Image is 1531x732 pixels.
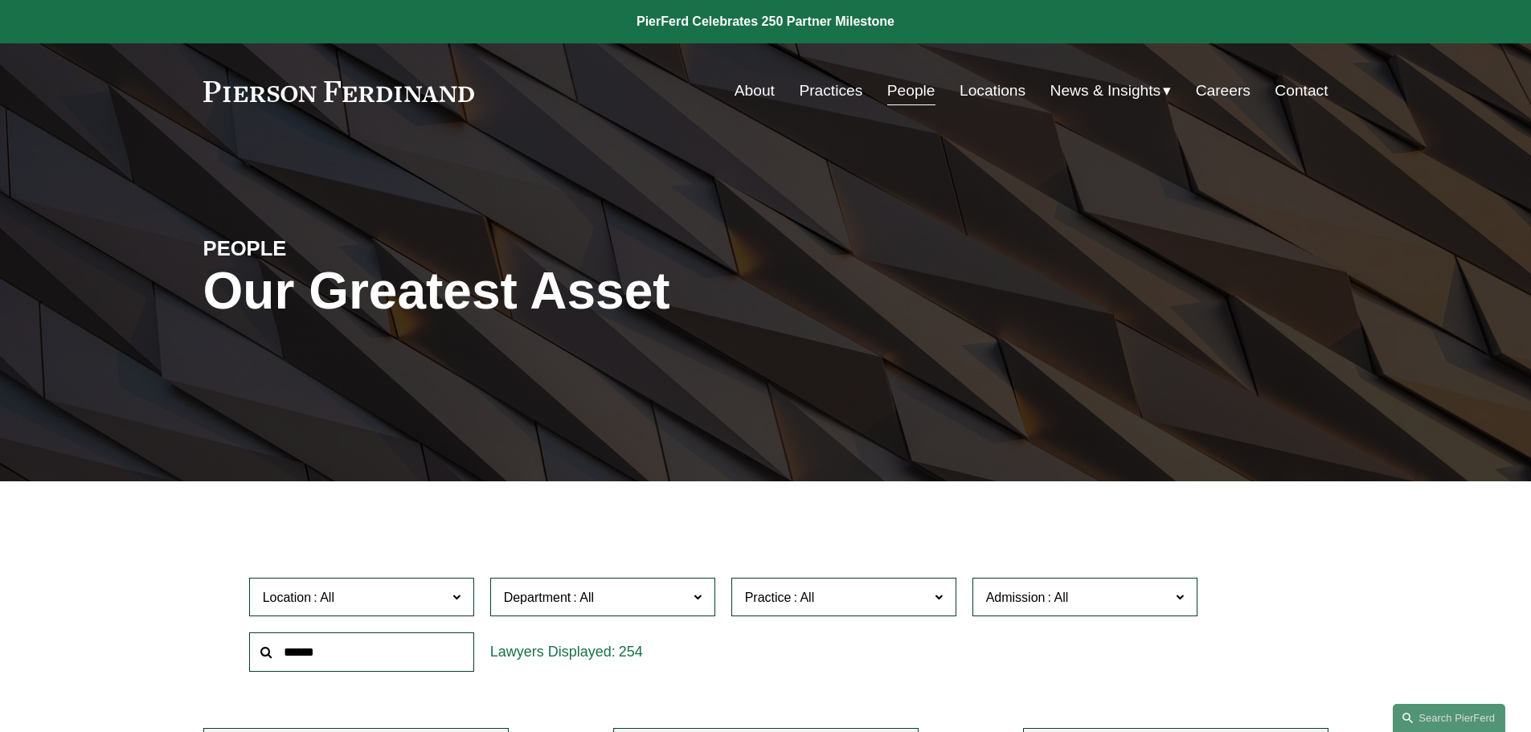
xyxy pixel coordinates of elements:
h1: Our Greatest Asset [203,262,953,321]
span: Department [504,591,571,604]
a: Search this site [1393,704,1505,732]
span: 254 [619,644,643,660]
a: Careers [1196,76,1251,106]
span: Location [263,591,312,604]
span: News & Insights [1050,77,1161,105]
a: Locations [960,76,1025,106]
a: About [735,76,775,106]
span: Practice [745,591,792,604]
a: Practices [799,76,862,106]
h4: PEOPLE [203,235,485,261]
a: folder dropdown [1050,76,1172,106]
a: Contact [1275,76,1328,106]
a: People [887,76,935,106]
span: Admission [986,591,1046,604]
